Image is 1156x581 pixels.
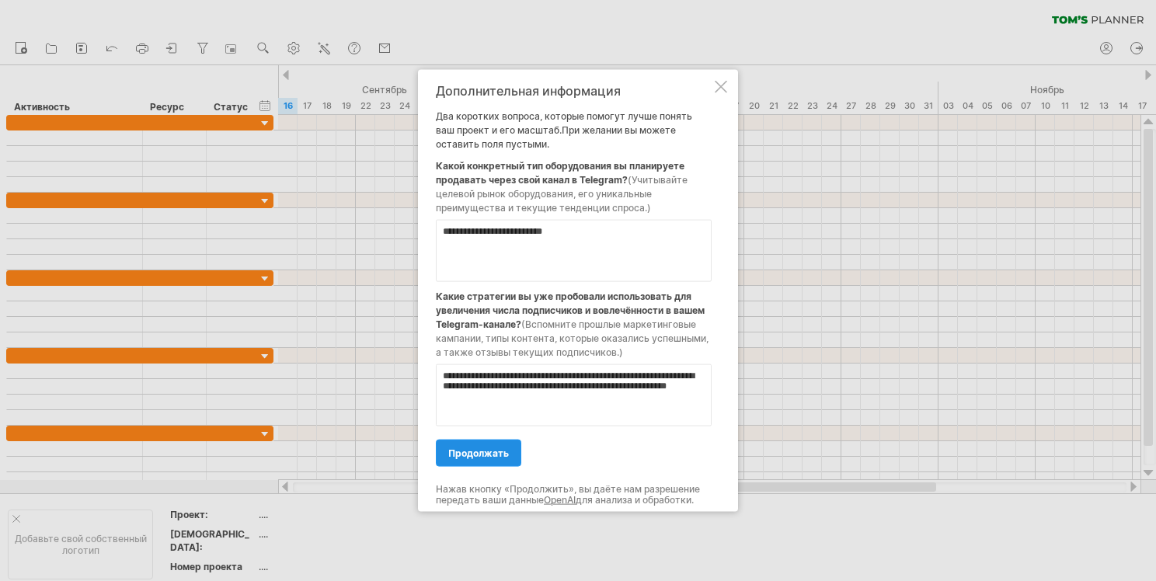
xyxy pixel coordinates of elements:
[436,110,692,136] ya-tr-span: Два коротких вопроса, которые помогут лучше понять ваш проект и его масштаб.
[436,483,700,506] ya-tr-span: Нажав кнопку «Продолжить», вы даёте нам разрешение передать ваши данные
[576,494,694,506] ya-tr-span: для анализа и обработки.
[436,160,684,186] ya-tr-span: Какой конкретный тип оборудования вы планируете продавать через свой канал в Telegram?
[436,318,709,358] ya-tr-span: (Вспомните прошлые маркетинговые кампании, типы контента, которые оказались успешными, а также от...
[448,447,509,459] ya-tr-span: продолжать
[436,290,705,330] ya-tr-span: Какие стратегии вы уже пробовали использовать для увеличения числа подписчиков и вовлечённости в ...
[436,174,688,214] ya-tr-span: (Учитывайте целевой рынок оборудования, его уникальные преимущества и текущие тенденции спроса.)
[436,440,521,467] a: продолжать
[436,83,621,99] ya-tr-span: Дополнительная информация
[544,494,576,506] a: OpenAI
